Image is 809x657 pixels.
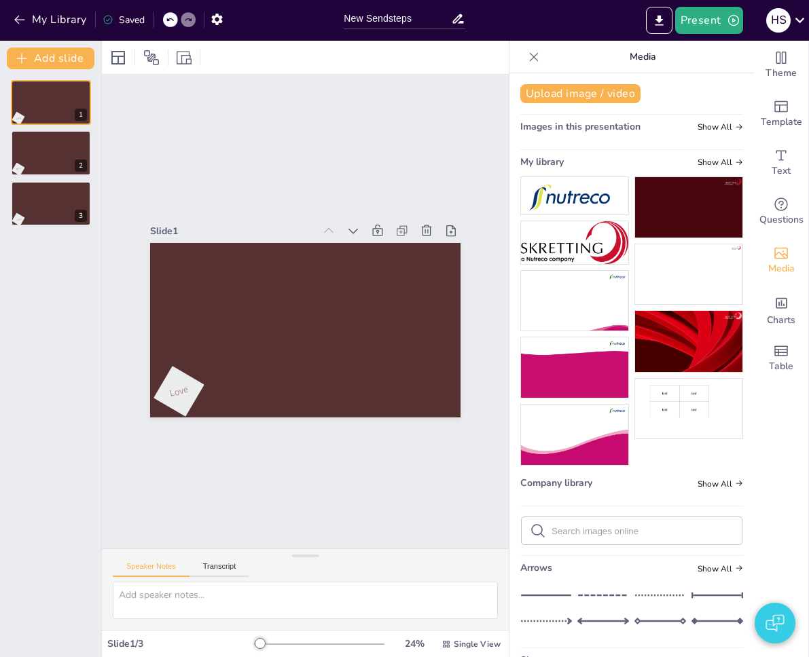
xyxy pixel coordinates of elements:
p: Media [545,41,740,73]
span: Love [16,116,21,120]
span: Show all [698,564,743,574]
button: My Library [10,9,92,31]
div: 3 [75,210,87,222]
div: Love2 [11,130,91,175]
span: Questions [759,212,804,227]
span: Text [772,164,791,179]
span: Show all [698,157,743,167]
div: 24 % [398,637,431,650]
button: Add slide [7,48,94,69]
div: Get real-time input from your audience [754,187,808,236]
span: Show all [698,479,743,489]
img: 2fa9b7cf-5cb6-4746-bca0-6c73f73ed829.jpeg [521,221,628,264]
button: Transcript [190,562,250,577]
img: 0f0ec226-c90b-43fb-a848-59d672a18d1c.png [521,177,628,214]
span: Position [143,50,160,66]
div: Add charts and graphs [754,285,808,334]
button: Export to PowerPoint [646,7,672,34]
input: Insert title [344,9,451,29]
div: Love1 [11,80,91,125]
span: Table [769,359,793,374]
span: Love [16,217,22,221]
button: Upload image / video [520,84,641,103]
img: ebc90f95-42cd-4cc1-87a8-a0bd2af289dc.png [635,244,742,305]
span: Charts [767,313,795,328]
img: 653a2a9f-9727-4f89-a52b-1c3c9cc8f29b.png [635,379,742,439]
img: 31c74118-3561-4be6-b63a-d9bf5bf8c43e.png [635,177,742,238]
span: Theme [766,66,797,81]
button: Speaker Notes [113,562,190,577]
span: Media [768,261,795,276]
div: Resize presentation [174,47,194,69]
img: cb87bf30-6d6a-4c8d-823e-d84da9d020f4.png [521,337,628,398]
div: Layout [107,47,129,69]
div: Add text boxes [754,138,808,187]
div: Add a table [754,334,808,383]
button: Present [675,7,743,34]
img: 46133772-9d86-490e-8127-bde7a6de19f9.png [521,271,628,331]
input: Search images online [552,526,734,536]
div: Change the overall theme [754,41,808,90]
button: h s [766,7,791,34]
span: Template [761,115,802,130]
div: h s [766,8,791,33]
div: 1 [75,109,87,121]
div: Add ready made slides [754,90,808,138]
div: Love3 [11,181,91,226]
span: Single View [454,639,501,650]
img: 2ccdaa61-dd91-4758-ba03-462e3812f0f9.png [521,405,628,465]
span: Images in this presentation [520,120,641,133]
img: 0165bd5f-e8f8-4b74-9c77-d12d82d4f900.png [635,311,742,371]
span: My library [520,155,564,168]
span: Love [168,383,190,400]
div: Slide 1 [150,225,314,238]
div: Add images, graphics, shapes or video [754,236,808,285]
span: Company library [520,476,592,489]
span: Arrows [520,561,552,574]
span: Show all [698,122,743,132]
div: Slide 1 / 3 [107,637,254,650]
div: 2 [75,159,87,172]
div: Saved [103,14,145,26]
span: Love [16,166,21,170]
